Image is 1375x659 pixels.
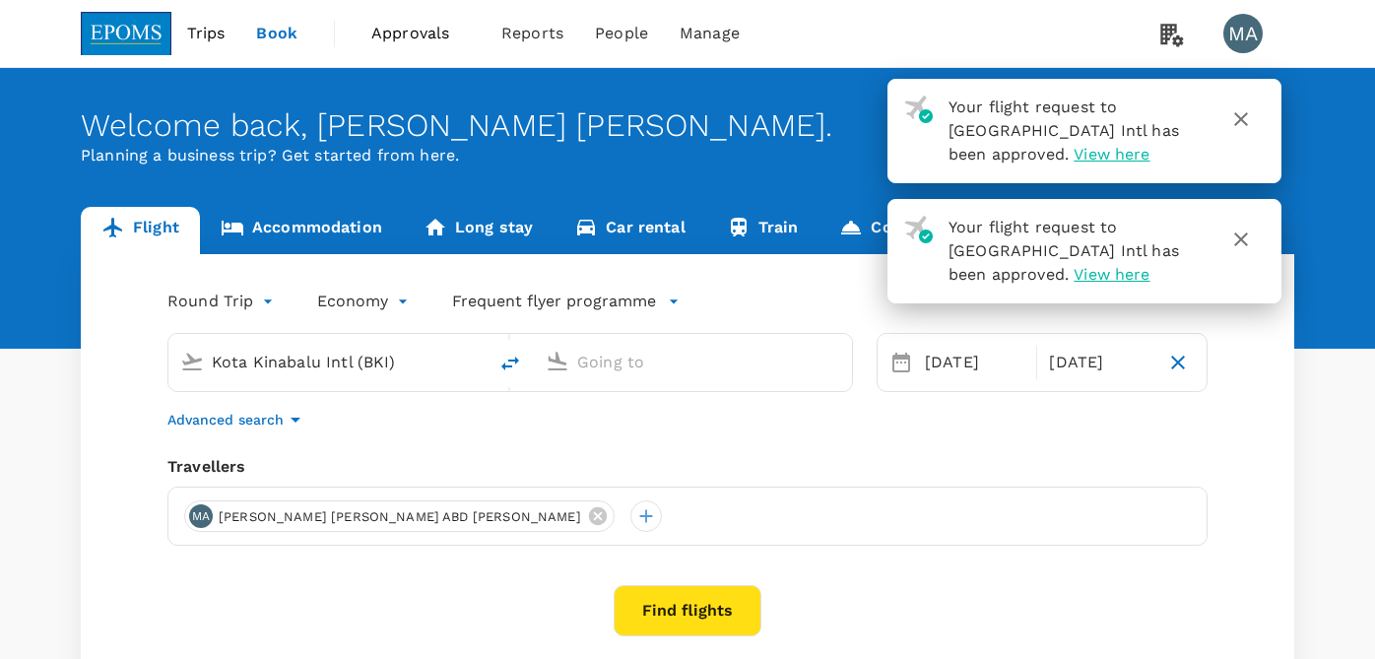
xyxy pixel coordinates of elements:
span: Your flight request to [GEOGRAPHIC_DATA] Intl has been approved. [949,218,1179,284]
div: MA[PERSON_NAME] [PERSON_NAME] ABD [PERSON_NAME] [184,500,615,532]
p: Frequent flyer programme [452,290,656,313]
a: Car rental [554,207,706,254]
span: Manage [680,22,740,45]
span: Book [256,22,297,45]
span: Your flight request to [GEOGRAPHIC_DATA] Intl has been approved. [949,98,1179,164]
button: Find flights [614,585,761,636]
a: Concierge [818,207,970,254]
input: Depart from [212,347,445,377]
span: View here [1074,145,1149,164]
p: Advanced search [167,410,284,429]
span: Trips [187,22,226,45]
div: MA [1223,14,1263,53]
div: Round Trip [167,286,278,317]
div: MA [189,504,213,528]
button: Open [473,360,477,363]
div: Welcome back , [PERSON_NAME] [PERSON_NAME] . [81,107,1294,144]
img: flight-approved [904,216,933,243]
p: Planning a business trip? Get started from here. [81,144,1294,167]
div: Economy [317,286,413,317]
div: Travellers [167,455,1208,479]
img: EPOMS SDN BHD [81,12,171,55]
button: delete [487,340,534,387]
span: [PERSON_NAME] [PERSON_NAME] ABD [PERSON_NAME] [207,507,593,527]
a: Accommodation [200,207,403,254]
button: Frequent flyer programme [452,290,680,313]
span: Approvals [371,22,470,45]
a: Long stay [403,207,554,254]
a: Train [706,207,819,254]
div: [DATE] [1041,343,1156,382]
span: View here [1074,265,1149,284]
a: Flight [81,207,200,254]
input: Going to [577,347,811,377]
span: People [595,22,648,45]
button: Open [838,360,842,363]
img: flight-approved [904,96,933,123]
div: [DATE] [917,343,1032,382]
span: Reports [501,22,563,45]
button: Advanced search [167,408,307,431]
